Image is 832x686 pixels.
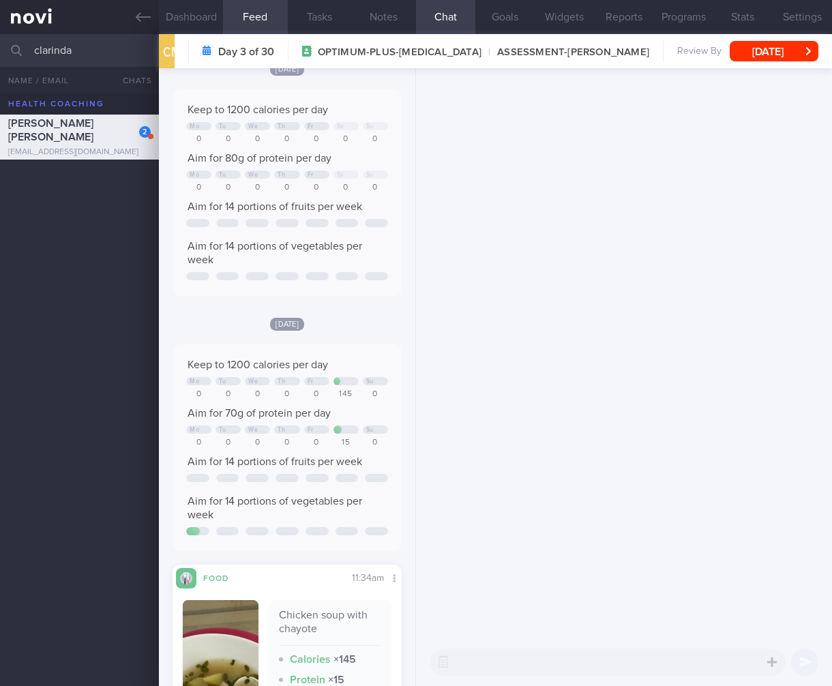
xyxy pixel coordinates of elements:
div: 15 [333,438,359,448]
div: 0 [363,183,388,193]
div: 0 [216,389,241,400]
div: Tu [219,171,226,179]
div: 0 [363,438,388,448]
div: 0 [274,389,299,400]
span: Aim for 70g of protein per day [188,408,331,419]
span: Review By [677,46,722,58]
div: 0 [304,438,329,448]
div: Fr [308,123,314,130]
div: We [248,123,258,130]
span: Aim for 14 portions of fruits per week [188,456,362,467]
div: Th [278,426,285,434]
div: Fr [308,378,314,385]
strong: Protein [290,674,325,685]
strong: Day 3 of 30 [218,45,274,59]
span: Aim for 14 portions of vegetables per week [188,496,362,520]
div: We [248,171,258,179]
div: Th [278,171,285,179]
div: We [248,378,258,385]
div: Tu [219,426,226,434]
div: Th [278,123,285,130]
strong: Calories [290,654,331,665]
span: Aim for 80g of protein per day [188,153,331,164]
button: Chats [104,67,159,94]
button: [DATE] [730,41,818,61]
div: Sa [337,171,344,179]
div: Fr [308,426,314,434]
div: 0 [245,438,270,448]
div: Fr [308,171,314,179]
div: Su [366,171,374,179]
div: Tu [219,378,226,385]
div: Mo [190,123,199,130]
div: 0 [274,183,299,193]
div: 0 [245,183,270,193]
div: 0 [274,134,299,145]
div: 0 [186,134,211,145]
div: We [248,426,258,434]
div: 0 [216,438,241,448]
span: Keep to 1200 calories per day [188,104,328,115]
div: Chicken soup with chayote [279,608,381,646]
span: ASSESSMENT-[PERSON_NAME] [481,46,649,59]
div: 0 [216,134,241,145]
div: Su [366,123,374,130]
div: 0 [363,134,388,145]
div: Mo [190,378,199,385]
div: Mo [190,171,199,179]
div: 145 [333,389,359,400]
div: 0 [186,389,211,400]
div: Th [278,378,285,385]
div: Su [366,426,374,434]
span: [DATE] [270,318,304,331]
div: 0 [304,389,329,400]
span: OPTIMUM-PLUS-[MEDICAL_DATA] [318,46,481,59]
div: Mo [190,426,199,434]
span: Aim for 14 portions of fruits per week [188,201,362,212]
div: 0 [333,134,359,145]
span: Aim for 14 portions of vegetables per week [188,241,362,265]
div: Su [366,378,374,385]
div: Food [196,571,251,583]
strong: × 145 [333,654,356,665]
div: 0 [304,183,329,193]
div: Sa [337,123,344,130]
div: 0 [186,183,211,193]
div: 0 [186,438,211,448]
div: Tu [219,123,226,130]
span: Keep to 1200 calories per day [188,359,328,370]
div: 2 [139,126,151,138]
span: [PERSON_NAME] [PERSON_NAME] [8,118,93,143]
span: 11:34am [352,573,384,583]
div: 0 [363,389,388,400]
strong: × 15 [328,674,344,685]
div: 0 [245,389,270,400]
div: [EMAIL_ADDRESS][DOMAIN_NAME] [8,147,151,158]
div: 0 [274,438,299,448]
div: 0 [216,183,241,193]
div: 0 [304,134,329,145]
div: 0 [245,134,270,145]
span: [DATE] [270,63,304,76]
div: 0 [333,183,359,193]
